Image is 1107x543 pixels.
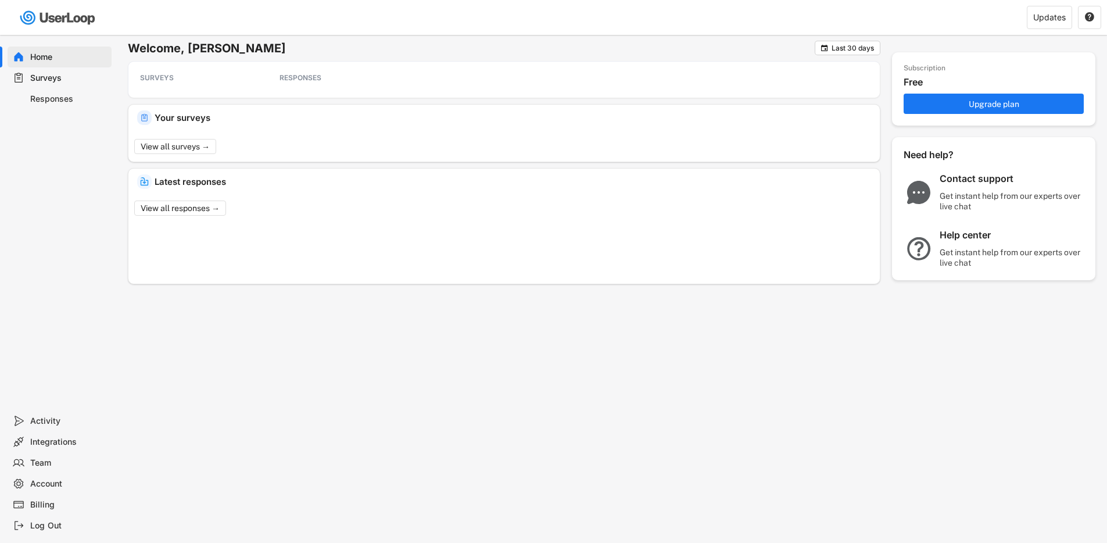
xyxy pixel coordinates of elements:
[140,73,245,83] div: SURVEYS
[904,149,985,161] div: Need help?
[904,94,1084,114] button: Upgrade plan
[940,229,1085,241] div: Help center
[940,191,1085,212] div: Get instant help from our experts over live chat
[1084,12,1095,23] button: 
[1085,12,1094,22] text: 
[832,45,874,52] div: Last 30 days
[30,73,107,84] div: Surveys
[820,44,829,52] button: 
[30,520,107,531] div: Log Out
[134,139,216,154] button: View all surveys →
[821,44,828,52] text: 
[30,416,107,427] div: Activity
[940,247,1085,268] div: Get instant help from our experts over live chat
[30,478,107,490] div: Account
[134,201,226,216] button: View all responses →
[904,76,1090,88] div: Free
[940,173,1085,185] div: Contact support
[17,6,99,30] img: userloop-logo-01.svg
[904,64,945,73] div: Subscription
[30,458,107,469] div: Team
[155,177,871,186] div: Latest responses
[904,181,934,204] img: ChatMajor.svg
[280,73,384,83] div: RESPONSES
[155,113,871,122] div: Your surveys
[128,41,815,56] h6: Welcome, [PERSON_NAME]
[140,177,149,186] img: IncomingMajor.svg
[30,499,107,510] div: Billing
[30,437,107,448] div: Integrations
[904,237,934,260] img: QuestionMarkInverseMajor.svg
[30,94,107,105] div: Responses
[1033,13,1066,22] div: Updates
[30,52,107,63] div: Home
